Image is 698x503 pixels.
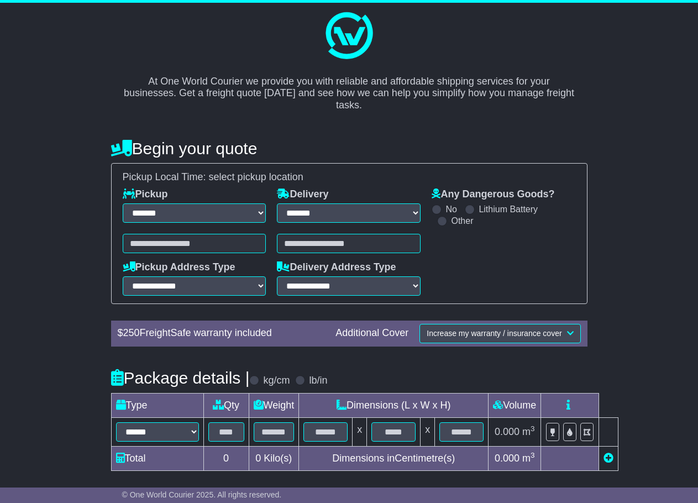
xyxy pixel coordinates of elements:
td: Qty [203,393,249,417]
span: Increase my warranty / insurance cover [427,329,561,338]
span: 0.000 [495,426,519,437]
td: Kilo(s) [249,446,299,470]
sup: 3 [531,425,535,433]
td: Weight [249,393,299,417]
label: kg/cm [263,375,290,387]
td: Volume [489,393,541,417]
h4: Begin your quote [111,139,587,158]
img: One World Courier Logo - great freight rates [321,8,376,64]
div: $ FreightSafe warranty included [112,327,330,339]
td: x [421,417,435,446]
h4: Package details | [111,369,250,387]
span: © One World Courier 2025. All rights reserved. [122,490,282,499]
span: 0.000 [495,453,519,464]
td: Dimensions (L x W x H) [299,393,489,417]
label: Any Dangerous Goods? [432,188,554,201]
label: Pickup [123,188,168,201]
span: 250 [123,327,140,338]
label: Lithium Battery [479,204,538,214]
span: 0 [255,453,261,464]
label: Other [451,216,473,226]
div: Pickup Local Time: [117,171,581,184]
div: Additional Cover [330,327,414,339]
label: Pickup Address Type [123,261,235,274]
label: Delivery Address Type [277,261,396,274]
td: x [353,417,367,446]
label: No [445,204,456,214]
td: Total [111,446,203,470]
button: Increase my warranty / insurance cover [419,324,580,343]
label: lb/in [309,375,327,387]
span: m [522,426,535,437]
sup: 3 [531,451,535,459]
span: m [522,453,535,464]
span: select pickup location [209,171,303,182]
td: 0 [203,446,249,470]
a: Add new item [603,453,613,464]
label: Delivery [277,188,328,201]
td: Dimensions in Centimetre(s) [299,446,489,470]
td: Type [111,393,203,417]
p: At One World Courier we provide you with reliable and affordable shipping services for your busin... [122,64,576,111]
